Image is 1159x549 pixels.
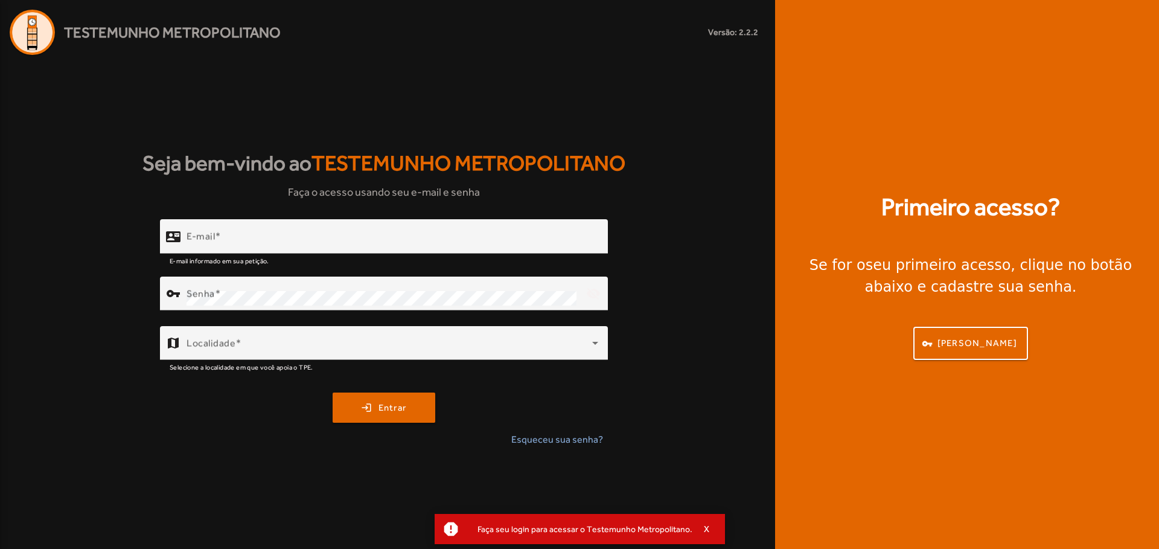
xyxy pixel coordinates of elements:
[333,393,435,423] button: Entrar
[166,286,180,301] mat-icon: vpn_key
[187,338,235,349] mat-label: Localidade
[704,524,710,535] span: X
[790,254,1152,298] div: Se for o , clique no botão abaixo e cadastre sua senha.
[166,230,180,244] mat-icon: contact_mail
[166,336,180,350] mat-icon: map
[311,151,625,175] span: Testemunho Metropolitano
[187,288,215,300] mat-label: Senha
[64,22,281,43] span: Testemunho Metropolitano
[442,520,460,538] mat-icon: report
[170,254,269,267] mat-hint: E-mail informado em sua petição.
[170,360,313,373] mat-hint: Selecione a localidade em que você apoia o TPE.
[913,327,1028,360] button: [PERSON_NAME]
[866,257,1011,274] strong: seu primeiro acesso
[511,432,603,447] span: Esqueceu sua senha?
[468,521,692,538] div: Faça seu login para acessar o Testemunho Metropolitano.
[10,10,55,55] img: Logo Agenda
[708,26,758,39] small: Versão: 2.2.2
[187,231,215,242] mat-label: E-mail
[579,279,608,308] mat-icon: visibility_off
[692,524,723,535] button: X
[881,189,1060,225] strong: Primeiro acesso?
[288,184,480,200] span: Faça o acesso usando seu e-mail e senha
[937,336,1017,350] span: [PERSON_NAME]
[378,401,407,415] span: Entrar
[142,147,625,179] strong: Seja bem-vindo ao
